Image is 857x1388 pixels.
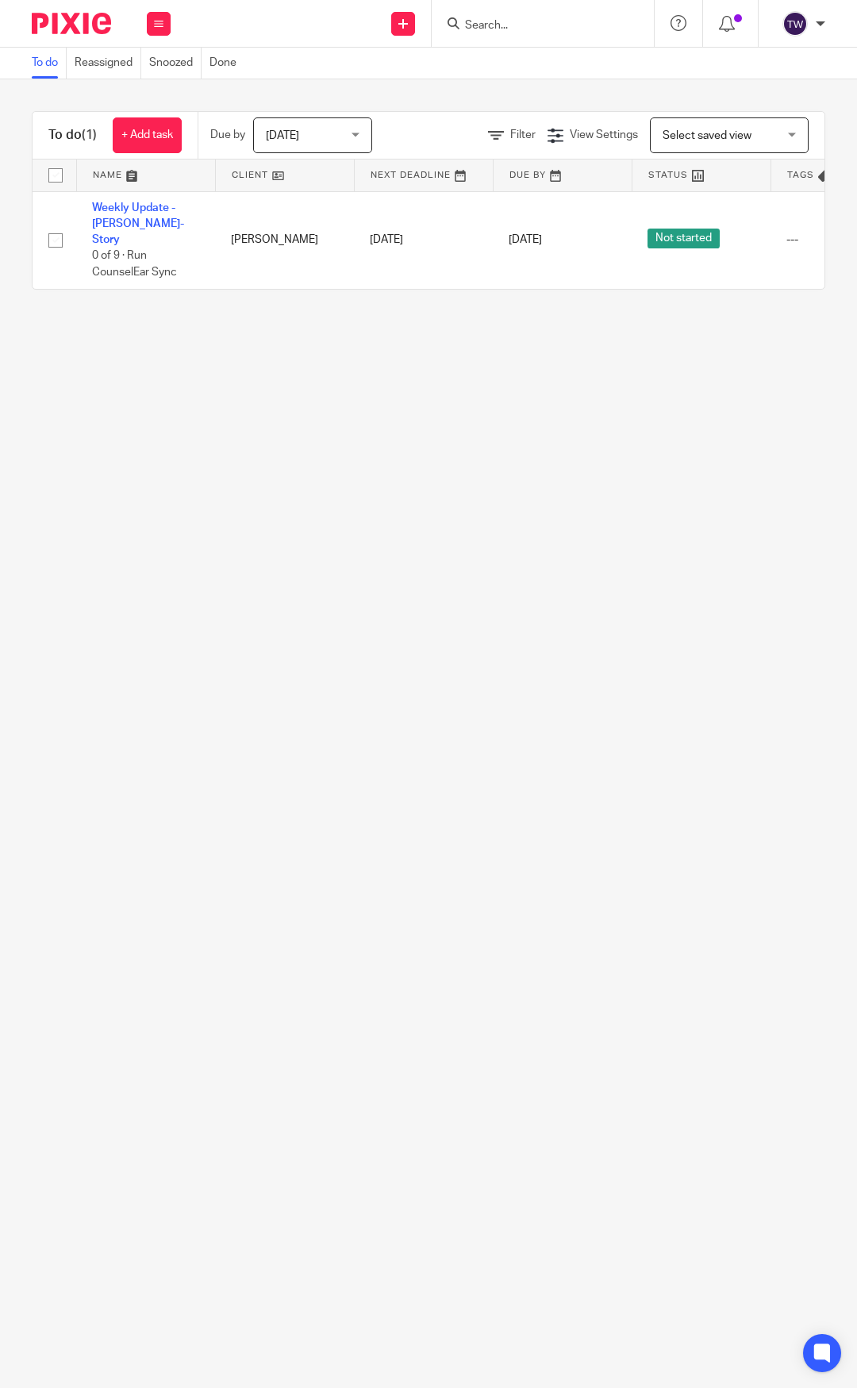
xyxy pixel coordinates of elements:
[210,127,245,143] p: Due by
[92,251,177,279] span: 0 of 9 · Run CounselEar Sync
[209,48,244,79] a: Done
[663,130,751,141] span: Select saved view
[32,13,111,34] img: Pixie
[32,48,67,79] a: To do
[463,19,606,33] input: Search
[113,117,182,153] a: + Add task
[82,129,97,141] span: (1)
[510,129,536,140] span: Filter
[75,48,141,79] a: Reassigned
[787,171,814,179] span: Tags
[509,234,542,245] span: [DATE]
[782,11,808,37] img: svg%3E
[48,127,97,144] h1: To do
[648,229,720,248] span: Not started
[354,191,493,289] td: [DATE]
[570,129,638,140] span: View Settings
[149,48,202,79] a: Snoozed
[215,191,354,289] td: [PERSON_NAME]
[266,130,299,141] span: [DATE]
[92,202,184,246] a: Weekly Update - [PERSON_NAME]-Story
